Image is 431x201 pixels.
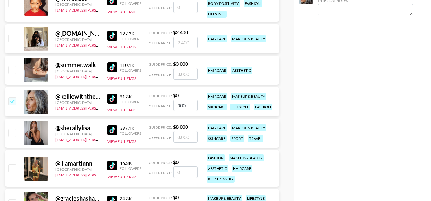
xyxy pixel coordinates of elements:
[55,167,100,172] div: [GEOGRAPHIC_DATA]
[55,132,100,136] div: [GEOGRAPHIC_DATA]
[55,42,145,48] a: [EMAIL_ADDRESS][PERSON_NAME][DOMAIN_NAME]
[173,100,198,111] input: 0
[149,94,172,98] span: Guide Price:
[120,62,141,68] div: 110.1K
[55,37,100,42] div: [GEOGRAPHIC_DATA]
[173,159,179,165] strong: $ 0
[107,125,117,135] img: TikTok
[173,29,188,35] strong: $ 2.400
[55,172,145,177] a: [EMAIL_ADDRESS][PERSON_NAME][DOMAIN_NAME]
[107,9,136,14] button: View Full Stats
[107,139,136,144] button: View Full Stats
[207,154,225,161] div: fashion
[120,94,141,100] div: 91.3K
[207,11,227,18] div: lifestyle
[254,104,272,110] div: fashion
[149,5,172,10] span: Offer Price:
[120,100,141,104] div: Followers
[173,124,188,130] strong: $ 8.000
[55,136,145,142] a: [EMAIL_ADDRESS][PERSON_NAME][DOMAIN_NAME]
[120,160,141,166] div: 46.3K
[120,131,141,136] div: Followers
[173,131,198,143] input: 8.000
[173,92,179,98] strong: $ 0
[107,62,117,72] img: TikTok
[55,105,145,110] a: [EMAIL_ADDRESS][PERSON_NAME][DOMAIN_NAME]
[149,196,172,200] span: Guide Price:
[207,67,227,74] div: haircare
[120,1,141,6] div: Followers
[230,135,244,142] div: sport
[149,104,172,108] span: Offer Price:
[149,170,172,175] span: Offer Price:
[173,37,198,48] input: 2.400
[149,31,172,35] span: Guide Price:
[207,93,227,100] div: haircare
[120,166,141,171] div: Followers
[173,2,198,13] input: 0
[207,104,227,110] div: skincare
[55,160,100,167] div: @ lilamartinnn
[55,30,100,37] div: @ [DOMAIN_NAME]
[55,69,100,73] div: [GEOGRAPHIC_DATA]
[120,31,141,37] div: 127.3K
[149,125,172,130] span: Guide Price:
[107,31,117,41] img: TikTok
[173,166,198,178] input: 0
[207,35,227,42] div: haircare
[230,104,250,110] div: lifestyle
[55,100,100,105] div: [GEOGRAPHIC_DATA]
[107,94,117,104] img: TikTok
[207,124,227,131] div: haircare
[120,125,141,131] div: 597.1K
[107,76,136,81] button: View Full Stats
[231,35,266,42] div: makeup & beauty
[107,161,117,170] img: TikTok
[231,124,266,131] div: makeup & beauty
[173,61,188,67] strong: $ 3.000
[55,61,100,69] div: @ summer.walk
[107,45,136,49] button: View Full Stats
[173,68,198,80] input: 3.000
[149,72,172,77] span: Offer Price:
[229,154,264,161] div: makeup & beauty
[207,165,228,172] div: aesthetic
[231,67,252,74] div: aesthetic
[149,135,172,140] span: Offer Price:
[55,2,100,7] div: [GEOGRAPHIC_DATA]
[149,62,172,67] span: Guide Price:
[207,135,227,142] div: skincare
[107,108,136,112] button: View Full Stats
[232,165,252,172] div: haircare
[120,37,141,41] div: Followers
[173,194,179,200] strong: $ 0
[55,124,100,132] div: @ sherallylisa
[149,160,172,165] span: Guide Price:
[55,73,145,79] a: [EMAIL_ADDRESS][PERSON_NAME][DOMAIN_NAME]
[231,93,266,100] div: makeup & beauty
[149,41,172,45] span: Offer Price:
[207,176,235,183] div: relationship
[107,174,136,179] button: View Full Stats
[55,93,100,100] div: @ kelliewiththesilverhair
[55,7,145,12] a: [EMAIL_ADDRESS][PERSON_NAME][DOMAIN_NAME]
[120,68,141,73] div: Followers
[248,135,263,142] div: travel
